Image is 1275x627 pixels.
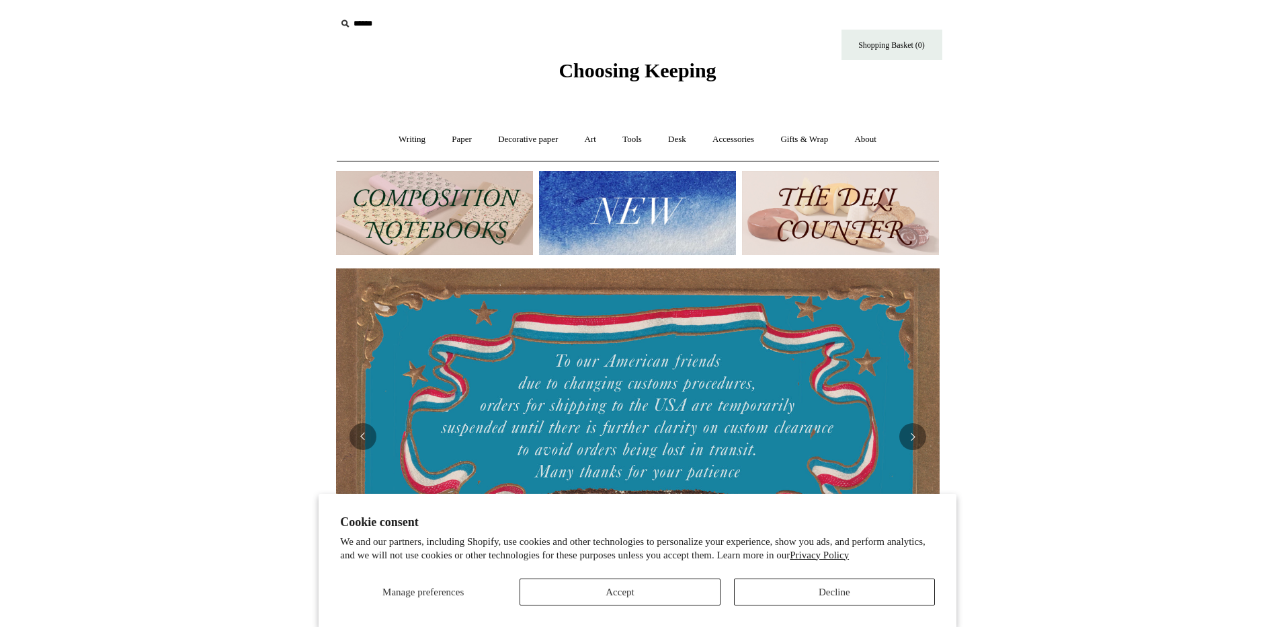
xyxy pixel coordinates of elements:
img: 202302 Composition ledgers.jpg__PID:69722ee6-fa44-49dd-a067-31375e5d54ec [336,171,533,255]
a: Accessories [700,122,766,157]
img: The Deli Counter [742,171,939,255]
a: Shopping Basket (0) [841,30,942,60]
a: Choosing Keeping [559,70,716,79]
a: Privacy Policy [790,550,849,560]
h2: Cookie consent [340,515,935,529]
a: Gifts & Wrap [768,122,840,157]
button: Previous [349,423,376,450]
a: Tools [610,122,654,157]
img: USA PSA .jpg__PID:33428022-6587-48b7-8b57-d7eefc91f15a [336,268,940,605]
a: Desk [656,122,698,157]
a: Writing [386,122,438,157]
img: New.jpg__PID:f73bdf93-380a-4a35-bcfe-7823039498e1 [539,171,736,255]
button: Manage preferences [340,579,506,605]
span: Manage preferences [382,587,464,597]
a: Decorative paper [486,122,570,157]
a: About [842,122,889,157]
span: Choosing Keeping [559,59,716,81]
button: Next [899,423,926,450]
a: Art [573,122,608,157]
a: Paper [440,122,484,157]
button: Accept [520,579,721,605]
p: We and our partners, including Shopify, use cookies and other technologies to personalize your ex... [340,536,935,562]
button: Decline [734,579,935,605]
